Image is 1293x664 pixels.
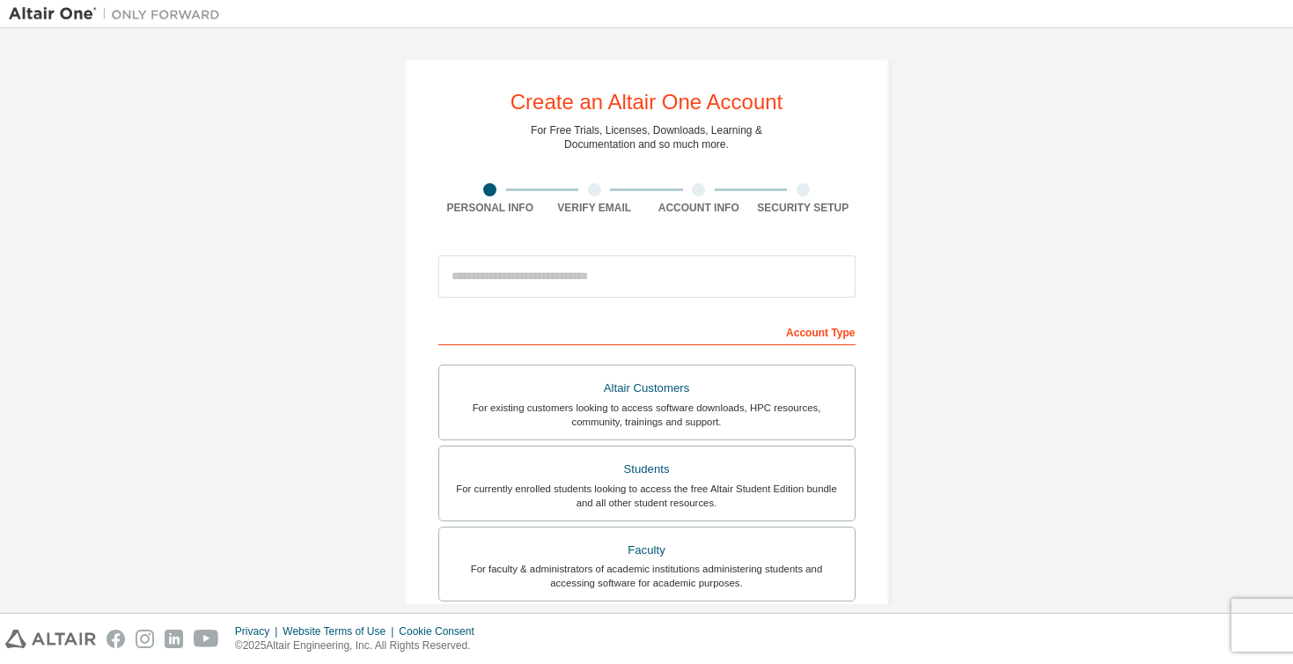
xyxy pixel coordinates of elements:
[194,630,219,648] img: youtube.svg
[450,562,844,590] div: For faculty & administrators of academic institutions administering students and accessing softwa...
[450,401,844,429] div: For existing customers looking to access software downloads, HPC resources, community, trainings ...
[235,638,485,653] p: © 2025 Altair Engineering, Inc. All Rights Reserved.
[399,624,484,638] div: Cookie Consent
[450,538,844,563] div: Faculty
[283,624,399,638] div: Website Terms of Use
[136,630,154,648] img: instagram.svg
[511,92,783,113] div: Create an Altair One Account
[5,630,96,648] img: altair_logo.svg
[450,482,844,510] div: For currently enrolled students looking to access the free Altair Student Edition bundle and all ...
[531,123,762,151] div: For Free Trials, Licenses, Downloads, Learning & Documentation and so much more.
[647,201,752,215] div: Account Info
[9,5,229,23] img: Altair One
[165,630,183,648] img: linkedin.svg
[751,201,856,215] div: Security Setup
[438,201,543,215] div: Personal Info
[235,624,283,638] div: Privacy
[450,457,844,482] div: Students
[107,630,125,648] img: facebook.svg
[450,376,844,401] div: Altair Customers
[542,201,647,215] div: Verify Email
[438,317,856,345] div: Account Type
